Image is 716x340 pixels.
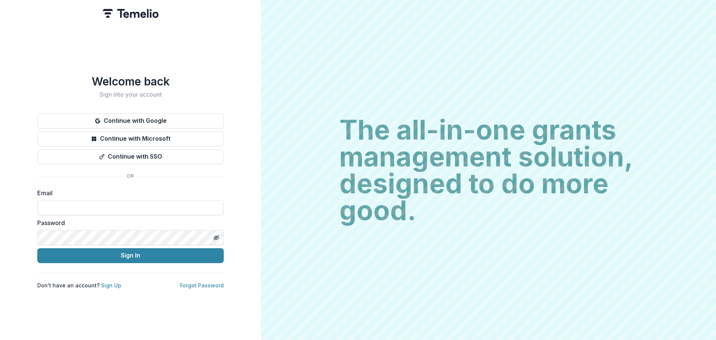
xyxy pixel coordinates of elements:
button: Toggle password visibility [210,232,222,244]
img: Temelio [103,9,158,18]
label: Password [37,218,219,227]
p: Don't have an account? [37,281,121,289]
button: Continue with Google [37,113,224,128]
button: Continue with Microsoft [37,131,224,146]
button: Sign In [37,248,224,263]
a: Sign Up [101,282,121,288]
h1: Welcome back [37,75,224,88]
a: Forgot Password [180,282,224,288]
label: Email [37,188,219,197]
h2: Sign into your account [37,91,224,98]
button: Continue with SSO [37,149,224,164]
